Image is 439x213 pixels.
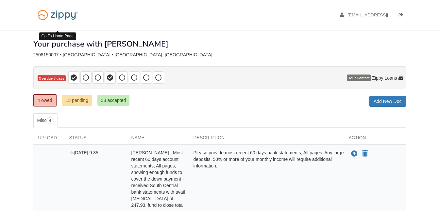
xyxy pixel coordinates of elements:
button: Upload Delores Barlow - Most recent 60 days account statements, All pages, showing enough funds t... [350,149,358,158]
div: Please provide most recent 60 days bank statements, All pages. Any large deposits, 50% or more of... [189,149,344,208]
span: [PERSON_NAME] - Most recent 60 days account statements, All pages, showing enough funds to cover ... [131,150,185,208]
a: Misc [33,113,58,128]
div: Name [127,134,189,144]
a: edit profile [340,12,423,19]
div: Go To Home Page [39,32,76,40]
span: [DATE] 9:35 [69,150,98,155]
a: 4 owed [33,94,57,106]
span: 4 [46,117,54,124]
a: 13 pending [62,95,92,106]
div: Action [344,134,406,144]
button: Declare Delores Barlow - Most recent 60 days account statements, All pages, showing enough funds ... [362,150,368,158]
a: Log out [399,12,406,19]
span: Overdue 8 days [38,75,66,82]
a: Add New Doc [369,96,406,107]
div: Upload [33,134,64,144]
span: Your Contact [347,75,371,81]
div: 2508150007 • [GEOGRAPHIC_DATA] • [GEOGRAPHIC_DATA], [GEOGRAPHIC_DATA] [33,52,406,58]
div: Status [64,134,127,144]
img: Logo [33,7,82,23]
a: 38 accepted [97,95,129,106]
div: Description [189,134,344,144]
span: mariebarlow2941@gmail.com [347,12,422,17]
h1: Your purchase with [PERSON_NAME] [33,40,168,48]
span: Zippy Loans [372,75,397,81]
